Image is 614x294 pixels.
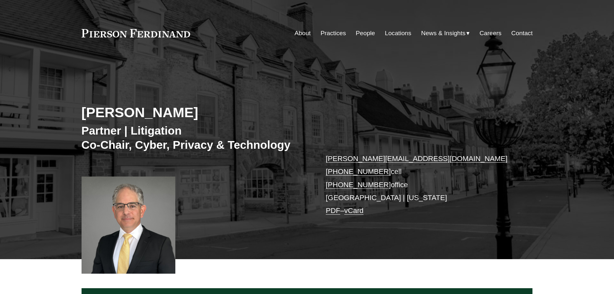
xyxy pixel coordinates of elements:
[82,104,307,121] h2: [PERSON_NAME]
[421,27,470,39] a: folder dropdown
[320,27,346,39] a: Practices
[511,27,532,39] a: Contact
[421,28,466,39] span: News & Insights
[326,155,508,163] a: [PERSON_NAME][EMAIL_ADDRESS][DOMAIN_NAME]
[326,181,391,189] a: [PHONE_NUMBER]
[385,27,411,39] a: Locations
[326,207,340,215] a: PDF
[82,124,307,152] h3: Partner | Litigation Co-Chair, Cyber, Privacy & Technology
[326,152,514,218] p: cell office [GEOGRAPHIC_DATA] | [US_STATE] –
[356,27,375,39] a: People
[480,27,502,39] a: Careers
[326,167,391,176] a: [PHONE_NUMBER]
[344,207,364,215] a: vCard
[295,27,311,39] a: About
